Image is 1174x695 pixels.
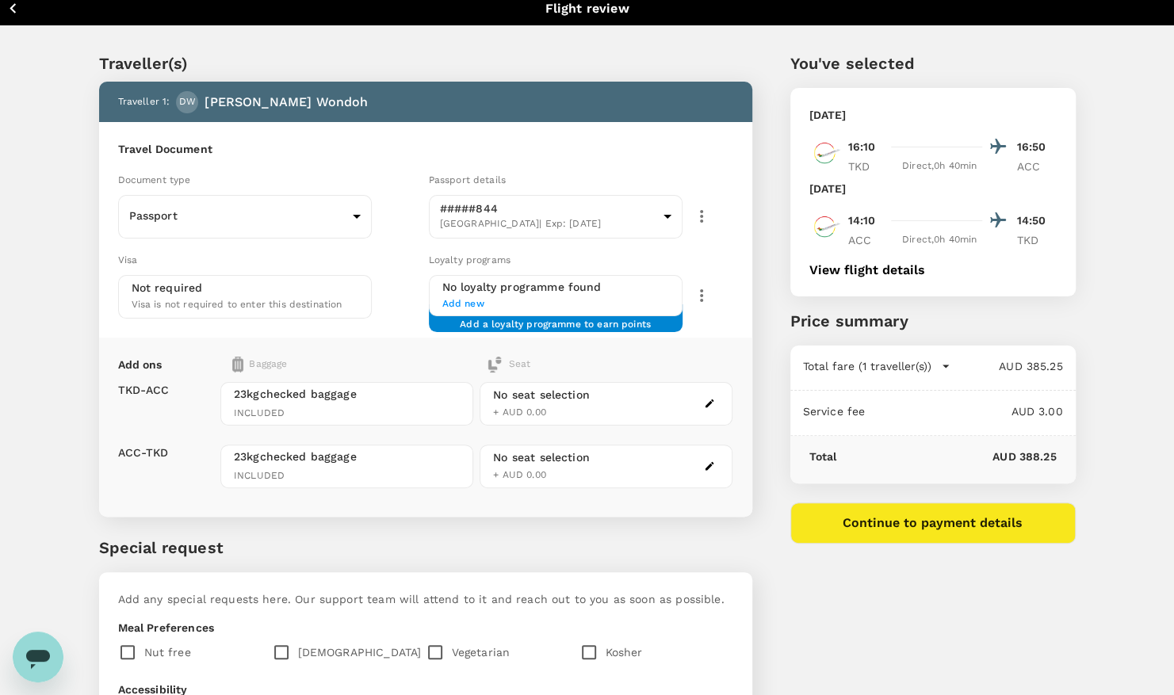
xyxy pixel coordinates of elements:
h6: Travel Document [118,141,733,158]
p: AUD 388.25 [836,449,1056,464]
div: Direct , 0h 40min [897,158,982,174]
span: INCLUDED [234,406,460,422]
img: AW [809,137,841,169]
img: baggage-icon [487,357,503,372]
span: 23kg checked baggage [234,449,460,464]
p: AUD 3.00 [865,403,1062,419]
p: Vegetarian [452,644,511,660]
p: Traveller 1 : [118,94,170,110]
p: ACC - TKD [118,445,169,460]
span: 23kg checked baggage [234,386,460,402]
p: TKD [1017,232,1057,248]
p: TKD - ACC [118,382,170,398]
span: DW [179,94,196,110]
p: [PERSON_NAME] Wondoh [205,93,368,112]
span: Document type [118,174,191,185]
div: No seat selection [493,449,590,466]
p: Special request [99,536,752,559]
button: View flight details [809,263,925,277]
span: Visa [118,254,138,265]
p: ACC [1017,158,1057,174]
div: Passport [118,197,372,236]
p: Kosher [606,644,643,660]
p: Not required [132,280,203,296]
p: [DEMOGRAPHIC_DATA] [298,644,422,660]
img: baggage-icon [232,357,243,372]
span: + AUD 0.00 [493,407,546,418]
p: Meal Preferences [118,620,733,636]
span: Add new [442,296,669,312]
p: Service fee [803,403,866,419]
p: AUD 385.25 [950,358,1063,374]
button: Total fare (1 traveller(s)) [803,358,950,374]
p: [DATE] [809,181,847,197]
span: [GEOGRAPHIC_DATA] | Exp: [DATE] [440,216,657,232]
h6: No loyalty programme found [442,279,669,296]
p: Nut free [144,644,191,660]
span: INCLUDED [234,468,460,484]
p: 16:10 [848,139,876,155]
p: Total fare (1 traveller(s)) [803,358,931,374]
iframe: Button to launch messaging window [13,632,63,682]
p: Price summary [790,309,1076,333]
p: TKD [848,158,888,174]
p: Passport [129,208,346,223]
div: No seat selection [493,387,590,403]
span: Visa is not required to enter this destination [132,299,342,310]
div: #####844[GEOGRAPHIC_DATA]| Exp: [DATE] [429,190,683,243]
span: + AUD 0.00 [493,469,546,480]
p: Traveller(s) [99,52,752,75]
p: 16:50 [1017,139,1057,155]
p: [DATE] [809,107,847,123]
p: Total [809,449,837,464]
span: Add a loyalty programme to earn points [460,317,651,319]
div: Direct , 0h 40min [897,232,982,248]
button: Continue to payment details [790,502,1076,544]
span: Loyalty programs [429,254,511,265]
p: 14:10 [848,212,876,229]
p: 14:50 [1017,212,1057,229]
p: ACC [848,232,888,248]
p: You've selected [790,52,1076,75]
div: Baggage [232,357,417,372]
p: #####844 [440,200,657,216]
img: AW [809,211,841,242]
p: Add any special requests here. Our support team will attend to it and reach out to you as soon as... [118,591,733,607]
span: Passport details [429,174,506,185]
p: Add ons [118,357,163,372]
div: Seat [487,357,530,372]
